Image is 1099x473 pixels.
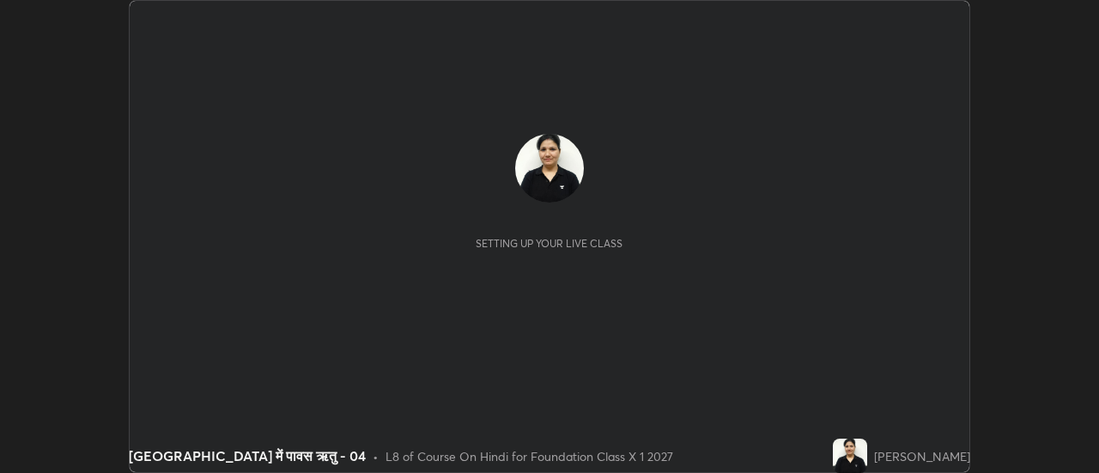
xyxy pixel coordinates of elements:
div: [PERSON_NAME] [874,447,970,465]
div: Setting up your live class [476,237,622,250]
div: [GEOGRAPHIC_DATA] में पावस ऋतु - 04 [129,446,366,466]
img: 86579f4253fc4877be02add53757b3dd.jpg [833,439,867,473]
img: 86579f4253fc4877be02add53757b3dd.jpg [515,134,584,203]
div: L8 of Course On Hindi for Foundation Class X 1 2027 [386,447,673,465]
div: • [373,447,379,465]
